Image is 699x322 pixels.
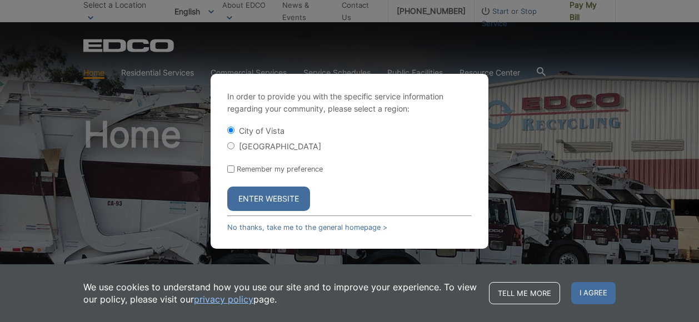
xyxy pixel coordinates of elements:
span: I agree [571,282,616,304]
a: No thanks, take me to the general homepage > [227,223,387,232]
p: We use cookies to understand how you use our site and to improve your experience. To view our pol... [83,281,478,305]
a: Tell me more [489,282,560,304]
label: City of Vista [239,126,284,135]
label: Remember my preference [237,165,323,173]
p: In order to provide you with the specific service information regarding your community, please se... [227,90,472,115]
button: Enter Website [227,187,310,211]
label: [GEOGRAPHIC_DATA] [239,142,321,151]
a: privacy policy [194,293,253,305]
